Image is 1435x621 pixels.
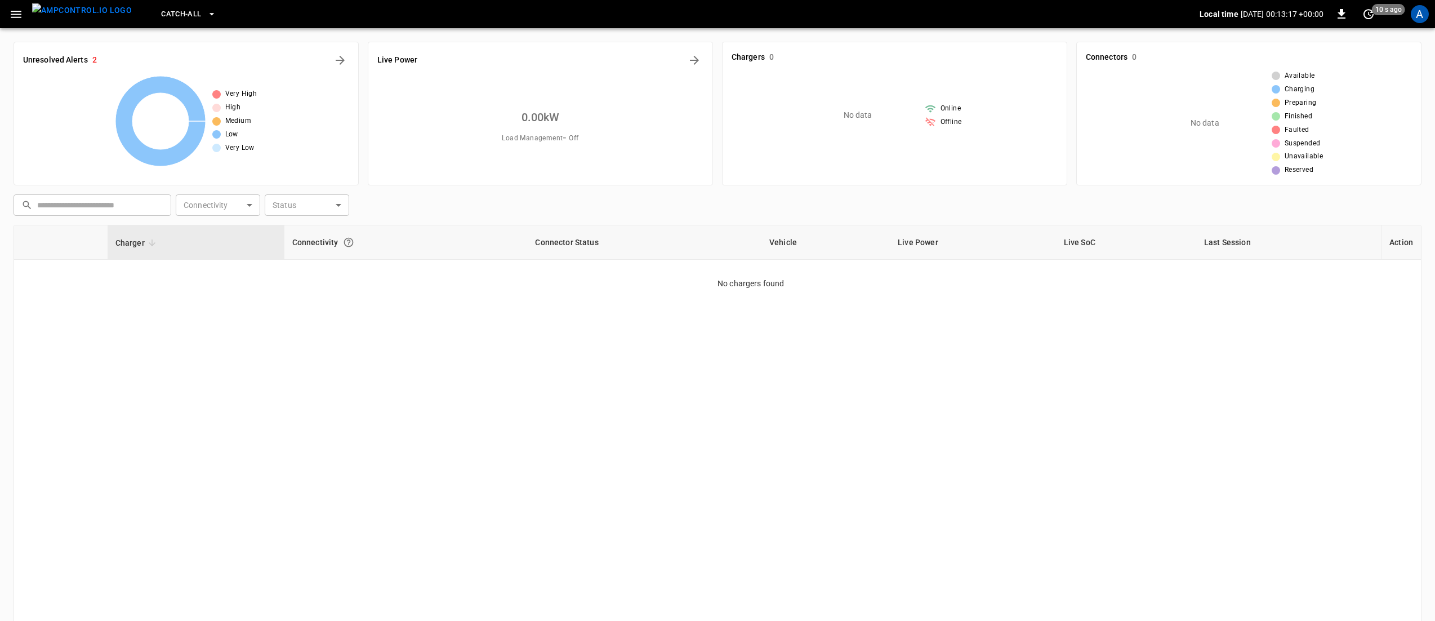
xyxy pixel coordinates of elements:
p: Local time [1200,8,1238,20]
div: profile-icon [1411,5,1429,23]
h6: Live Power [377,54,417,66]
th: Live SoC [1056,225,1196,260]
p: No chargers found [717,260,1421,290]
th: Live Power [890,225,1056,260]
h6: 0.00 kW [522,108,560,126]
span: Catch-all [161,8,201,21]
h6: 0 [769,51,774,64]
p: [DATE] 00:13:17 +00:00 [1241,8,1323,20]
th: Last Session [1196,225,1381,260]
button: All Alerts [331,51,349,69]
span: Very Low [225,143,255,154]
th: Action [1381,225,1421,260]
p: No data [844,109,872,121]
img: ampcontrol.io logo [32,3,132,17]
span: Preparing [1285,97,1317,109]
h6: 0 [1132,51,1137,64]
span: 10 s ago [1372,4,1405,15]
span: Suspended [1285,138,1321,149]
span: Available [1285,70,1315,82]
th: Vehicle [761,225,890,260]
p: No data [1191,117,1219,129]
span: Very High [225,88,257,100]
div: Connectivity [292,232,520,252]
span: Medium [225,116,251,127]
span: Unavailable [1285,151,1323,162]
span: Charger [115,236,159,250]
span: Low [225,129,238,140]
h6: Connectors [1086,51,1127,64]
button: set refresh interval [1360,5,1378,23]
span: Faulted [1285,125,1309,136]
span: Charging [1285,84,1314,95]
span: Reserved [1285,165,1313,176]
span: Online [941,103,961,114]
button: Connection between the charger and our software. [338,232,359,252]
button: Catch-all [157,3,220,25]
th: Connector Status [527,225,761,260]
h6: Chargers [732,51,765,64]
h6: Unresolved Alerts [23,54,88,66]
span: Load Management = Off [502,133,578,144]
span: Offline [941,117,962,128]
button: Energy Overview [685,51,703,69]
h6: 2 [92,54,97,66]
span: High [225,102,241,113]
span: Finished [1285,111,1312,122]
